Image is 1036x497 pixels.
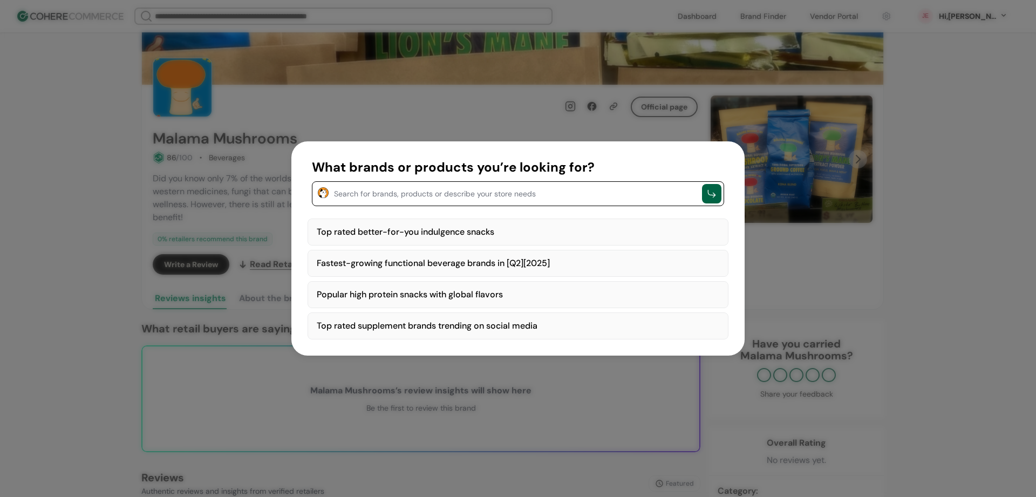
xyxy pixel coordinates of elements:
[308,312,728,339] div: Top rated supplement brands trending on social media
[308,219,728,246] div: Top rated better-for-you indulgence snacks
[312,158,724,177] div: What brands or products you’re looking for?
[308,281,728,308] div: Popular high protein snacks with global flavors
[308,250,728,277] div: Fastest-growing functional beverage brands in [Q2][2025]
[312,158,724,206] button: What brands or products you’re looking for?Search for brands, products or describe your store needs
